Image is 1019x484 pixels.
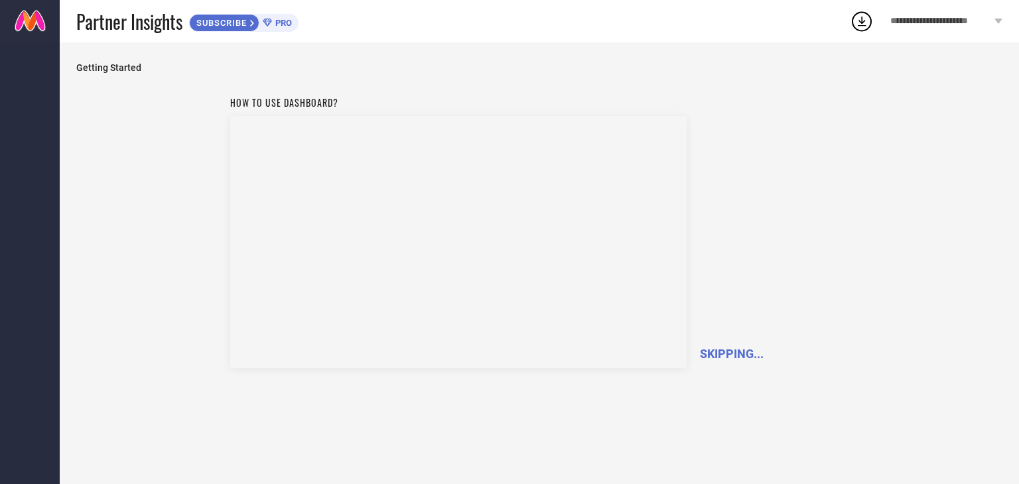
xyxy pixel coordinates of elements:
span: Partner Insights [76,8,182,35]
a: SUBSCRIBEPRO [189,11,299,32]
iframe: Workspace Section [230,116,687,368]
span: SKIPPING... [700,347,764,361]
div: Open download list [850,9,874,33]
span: PRO [272,18,292,28]
span: SUBSCRIBE [190,18,250,28]
h1: How to use dashboard? [230,95,687,109]
span: Getting Started [76,62,1002,73]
